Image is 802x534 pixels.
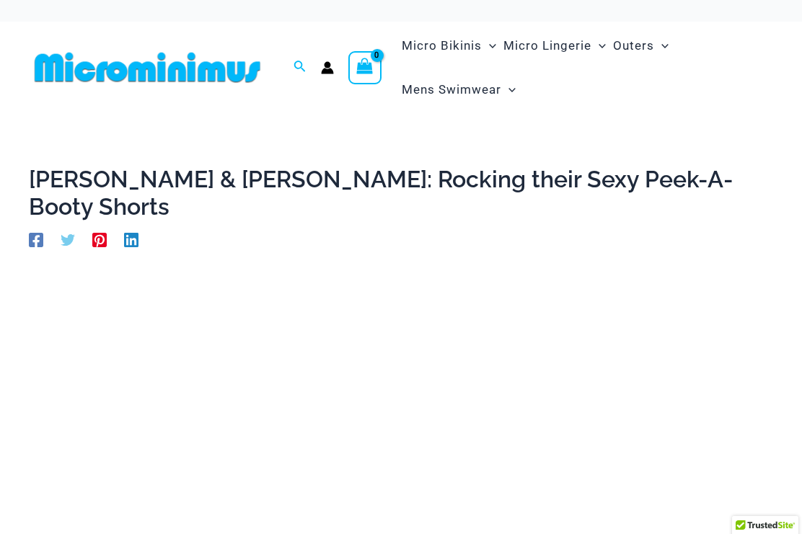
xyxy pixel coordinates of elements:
a: Micro LingerieMenu ToggleMenu Toggle [500,24,609,68]
img: MM SHOP LOGO FLAT [29,51,266,84]
span: Micro Bikinis [402,27,482,64]
a: Mens SwimwearMenu ToggleMenu Toggle [398,68,519,112]
a: Micro BikinisMenu ToggleMenu Toggle [398,24,500,68]
span: Menu Toggle [482,27,496,64]
a: Search icon link [294,58,307,76]
a: Facebook [29,231,43,246]
a: View Shopping Cart, empty [348,51,382,84]
a: Linkedin [124,231,138,246]
h1: [PERSON_NAME] & [PERSON_NAME]: Rocking their Sexy Peek-A-Booty Shorts [29,166,773,221]
span: Menu Toggle [654,27,669,64]
a: Account icon link [321,61,334,74]
a: Pinterest [92,231,107,246]
a: Twitter [61,231,75,246]
span: Mens Swimwear [402,71,501,108]
nav: Site Navigation [396,22,773,114]
span: Micro Lingerie [503,27,591,64]
span: Menu Toggle [591,27,606,64]
span: Outers [613,27,654,64]
a: OutersMenu ToggleMenu Toggle [609,24,672,68]
span: Menu Toggle [501,71,516,108]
